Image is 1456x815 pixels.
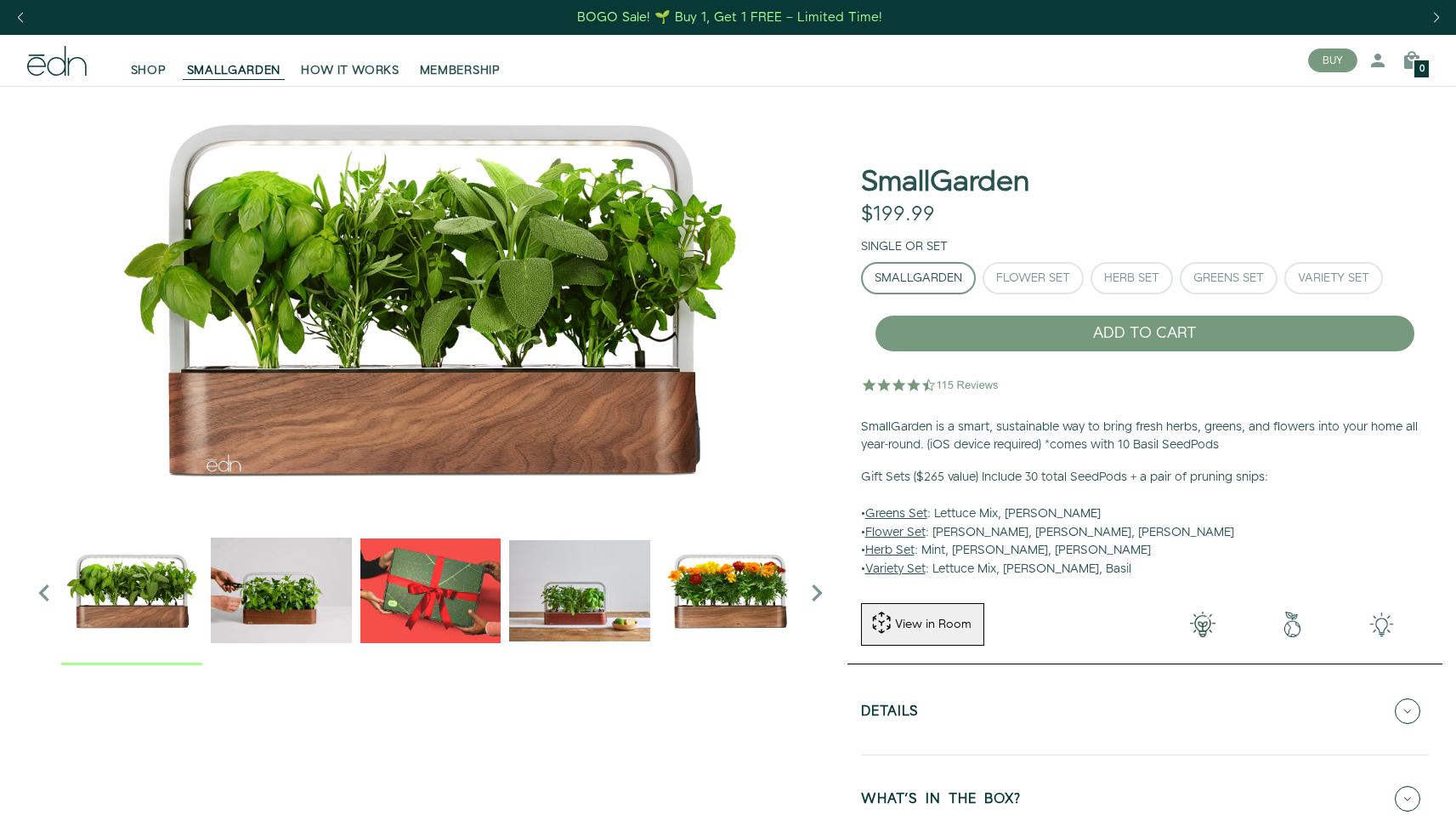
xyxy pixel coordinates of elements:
div: 4 / 6 [509,520,650,665]
button: Greens Set [1180,262,1278,294]
p: SmallGarden is a smart, sustainable way to bring fresh herbs, greens, and flowers into your home ... [861,419,1429,455]
a: MEMBERSHIP [410,42,511,79]
img: EMAILS_-_Holiday_21_PT1_28_9986b34a-7908-4121-b1c1-9595d1e43abe_1024x.png [360,520,501,661]
div: 1 / 6 [27,86,834,511]
span: HOW IT WORKS [301,62,399,79]
img: edn-trim-basil.2021-09-07_14_55_24_1024x.gif [211,520,352,661]
a: SMALLGARDEN [177,42,292,79]
img: edn-smallgarden-mixed-herbs-table-product-2000px_1024x.jpg [509,520,650,661]
h5: WHAT'S IN THE BOX? [861,792,1021,812]
div: $199.99 [861,202,935,227]
div: Variety Set [1298,272,1369,284]
u: Herb Set [865,542,915,559]
a: HOW IT WORKS [291,42,409,79]
button: View in Room [861,603,984,646]
a: SHOP [121,42,177,79]
button: ADD TO CART [875,315,1415,352]
span: SHOP [131,62,167,79]
div: 2 / 6 [211,520,352,665]
button: SmallGarden [861,262,976,294]
button: Details [861,681,1429,741]
span: MEMBERSHIP [420,62,501,79]
div: Herb Set [1104,272,1159,284]
h1: SmallGarden [861,167,1029,198]
div: Flower Set [996,272,1070,284]
a: BOGO Sale! 🌱 Buy 1, Get 1 FREE – Limited Time! [575,4,884,31]
i: Previous slide [27,576,61,610]
div: 1 / 6 [61,520,202,665]
div: BOGO Sale! 🌱 Buy 1, Get 1 FREE – Limited Time! [577,9,882,26]
i: Next slide [800,576,834,610]
img: 001-light-bulb.png [1159,612,1248,637]
img: Official-EDN-SMALLGARDEN-HERB-HERO-SLV-2000px_1024x.png [61,520,202,661]
img: edn-smallgarden-tech.png [1337,612,1426,637]
span: SMALLGARDEN [187,62,281,79]
h5: Details [861,704,919,724]
button: Herb Set [1091,262,1173,294]
p: • : Lettuce Mix, [PERSON_NAME] • : [PERSON_NAME], [PERSON_NAME], [PERSON_NAME] • : Mint, [PERSON_... [861,469,1429,579]
u: Variety Set [865,561,926,578]
b: Gift Sets ($265 value) Include 30 total SeedPods + a pair of pruning snips: [861,469,1268,486]
div: Greens Set [1193,272,1264,284]
span: 0 [1419,65,1425,74]
div: SmallGarden [875,272,962,284]
button: Variety Set [1284,262,1383,294]
div: View in Room [893,616,973,633]
div: 3 / 6 [360,520,501,665]
label: Single or Set [861,238,948,255]
div: 5 / 6 [659,520,800,665]
button: BUY [1308,48,1357,72]
img: 4.5 star rating [861,368,1001,402]
button: Flower Set [983,262,1084,294]
u: Flower Set [865,524,926,541]
u: Greens Set [865,505,927,522]
img: edn-smallgarden-marigold-hero-SLV-2000px_1024x.png [659,520,800,661]
img: Official-EDN-SMALLGARDEN-HERB-HERO-SLV-2000px_4096x.png [27,86,834,511]
img: green-earth.png [1248,612,1337,637]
